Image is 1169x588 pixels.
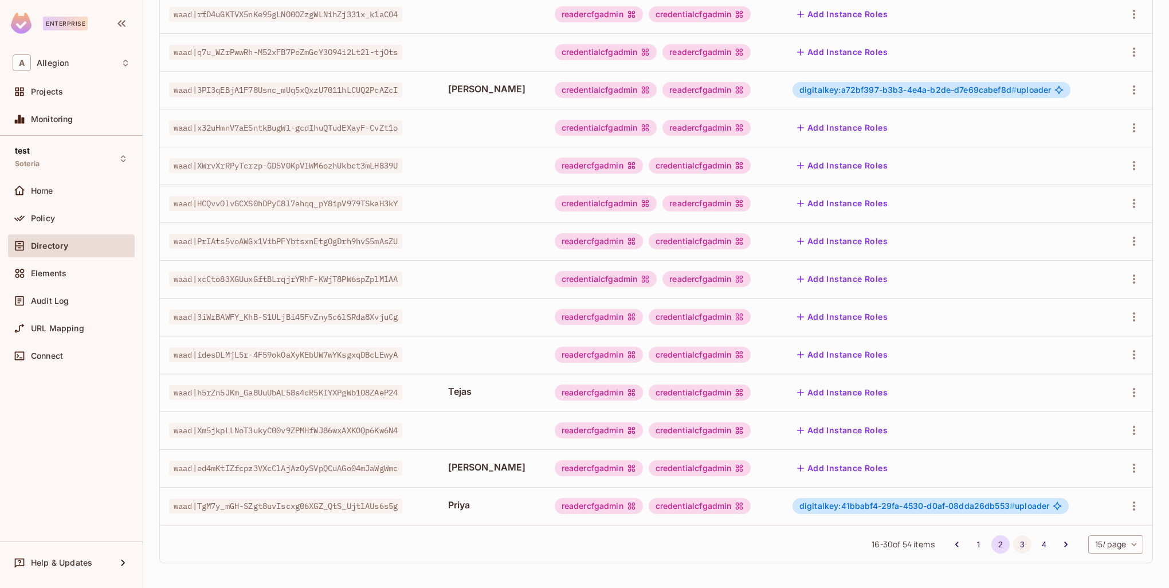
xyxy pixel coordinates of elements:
[31,324,84,333] span: URL Mapping
[11,13,32,34] img: SReyMgAAAABJRU5ErkJggg==
[948,535,966,554] button: Go to previous page
[793,5,892,23] button: Add Instance Roles
[793,156,892,175] button: Add Instance Roles
[1010,501,1015,511] span: #
[1035,535,1053,554] button: Go to page 4
[555,460,643,476] div: readercfgadmin
[169,196,402,211] span: waad|HCQvvOlvGCXS0hDPyC8l7ahqq_pY8ipV979TSkaH3kY
[649,460,751,476] div: credentialcfgadmin
[169,347,402,362] span: waad|idesDLMjL5r-4F59okOaXyKEbUW7wYKsgxqDBcLEwyA
[1011,85,1017,95] span: #
[946,535,1077,554] nav: pagination navigation
[555,233,643,249] div: readercfgadmin
[555,44,657,60] div: credentialcfgadmin
[1088,535,1143,554] div: 15 / page
[649,347,751,363] div: credentialcfgadmin
[555,422,643,438] div: readercfgadmin
[649,6,751,22] div: credentialcfgadmin
[799,501,1049,511] span: uploader
[555,82,657,98] div: credentialcfgadmin
[15,146,30,155] span: test
[662,195,751,211] div: readercfgadmin
[649,158,751,174] div: credentialcfgadmin
[793,346,892,364] button: Add Instance Roles
[793,270,892,288] button: Add Instance Roles
[649,498,751,514] div: credentialcfgadmin
[793,421,892,440] button: Add Instance Roles
[649,309,751,325] div: credentialcfgadmin
[649,233,751,249] div: credentialcfgadmin
[169,309,402,324] span: waad|3iWrBAWFY_KhB-S1ULjBi45FvZny5c6lSRda8XvjuCg
[169,499,402,513] span: waad|TgM7y_mGH-SZgt8uvIscxg06XGZ_QtS_UjtlAUs6s5g
[31,241,68,250] span: Directory
[448,499,536,511] span: Priya
[169,461,402,476] span: waad|ed4mKtIZfcpz3VXcClAjAzOySVpQCuAGo04mJaWgWmc
[31,186,53,195] span: Home
[872,538,934,551] span: 16 - 30 of 54 items
[555,309,643,325] div: readercfgadmin
[169,158,402,173] span: waad|XWrvXrRPyTcrzp-GD5VOKpVIWM6ozhUkbct3mLH839U
[37,58,69,68] span: Workspace: Allegion
[31,296,69,305] span: Audit Log
[793,459,892,477] button: Add Instance Roles
[448,461,536,473] span: [PERSON_NAME]
[793,383,892,402] button: Add Instance Roles
[793,308,892,326] button: Add Instance Roles
[793,194,892,213] button: Add Instance Roles
[169,120,402,135] span: waad|x32uHmnV7aESntkBugWl-gcdIhuQTudEXayF-CvZt1o
[1057,535,1075,554] button: Go to next page
[649,385,751,401] div: credentialcfgadmin
[555,271,657,287] div: credentialcfgadmin
[799,501,1015,511] span: digitalkey:41bbabf4-29fa-4530-d0af-08dda26db553
[169,45,402,60] span: waad|q7u_WZrPwwRh-M52xFB7PeZmGeY3O94i2Lt2l-tjOts
[169,7,402,22] span: waad|rfD4uGKTVX5nKe95gLNO0OZzgWLNihZj331x_k1aCO4
[31,351,63,360] span: Connect
[555,158,643,174] div: readercfgadmin
[169,83,402,97] span: waad|3PI3qEBjA1F78Usnc_mUq5xQxzU7011hLCUQ2PcAZcI
[448,83,536,95] span: [PERSON_NAME]
[31,214,55,223] span: Policy
[31,115,73,124] span: Monitoring
[793,43,892,61] button: Add Instance Roles
[799,85,1017,95] span: digitalkey:a72bf397-b3b3-4e4a-b2de-d7e69cabef8d
[799,85,1051,95] span: uploader
[555,498,643,514] div: readercfgadmin
[662,120,751,136] div: readercfgadmin
[169,234,402,249] span: waad|PrIAts5voAWGx1VibPFYbtsxnEtgOgDrh9hvS5mAsZU
[555,195,657,211] div: credentialcfgadmin
[43,17,88,30] div: Enterprise
[169,272,402,287] span: waad|xcCto83XGUuxGftBLrqjrYRhF-KWjT8PW6spZplMlAA
[15,159,40,168] span: Soteria
[555,347,643,363] div: readercfgadmin
[662,44,751,60] div: readercfgadmin
[169,385,402,400] span: waad|h5rZn5JKm_Ga8UuUbAL58s4cR5KIYXPgWb1O8ZAeP24
[662,82,751,98] div: readercfgadmin
[649,422,751,438] div: credentialcfgadmin
[793,232,892,250] button: Add Instance Roles
[662,271,751,287] div: readercfgadmin
[555,6,643,22] div: readercfgadmin
[991,535,1010,554] button: page 2
[169,423,402,438] span: waad|Xm5jkpLLNoT3ukyC00v9ZPMHfWJ86wxAXKOQp6Kw6N4
[793,119,892,137] button: Add Instance Roles
[31,269,66,278] span: Elements
[555,385,643,401] div: readercfgadmin
[1013,535,1031,554] button: Go to page 3
[31,87,63,96] span: Projects
[970,535,988,554] button: Go to page 1
[31,558,92,567] span: Help & Updates
[13,54,31,71] span: A
[555,120,657,136] div: credentialcfgadmin
[448,385,536,398] span: Tejas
